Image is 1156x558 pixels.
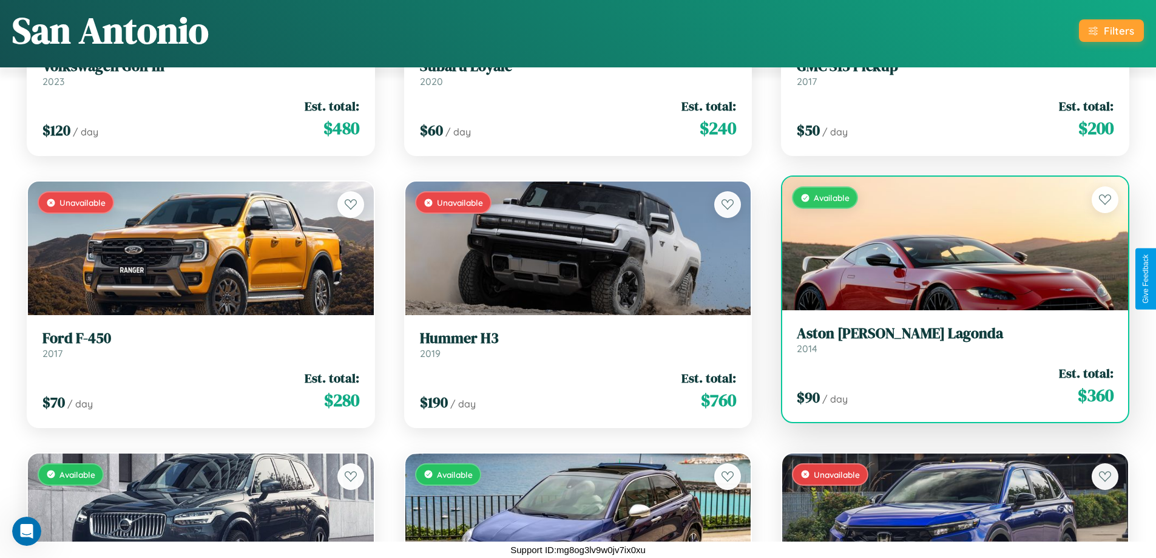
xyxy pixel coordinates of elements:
[1059,97,1114,115] span: Est. total:
[1078,383,1114,407] span: $ 360
[814,192,850,203] span: Available
[42,58,359,87] a: Volkswagen Golf III2023
[797,342,817,355] span: 2014
[1141,254,1150,304] div: Give Feedback
[797,325,1114,342] h3: Aston [PERSON_NAME] Lagonda
[701,388,736,412] span: $ 760
[1079,19,1144,42] button: Filters
[822,393,848,405] span: / day
[42,347,63,359] span: 2017
[42,330,359,347] h3: Ford F-450
[1078,116,1114,140] span: $ 200
[700,116,736,140] span: $ 240
[323,116,359,140] span: $ 480
[420,58,737,87] a: Subaru Loyale2020
[42,75,64,87] span: 2023
[681,97,736,115] span: Est. total:
[12,5,209,55] h1: San Antonio
[797,120,820,140] span: $ 50
[42,392,65,412] span: $ 70
[797,325,1114,355] a: Aston [PERSON_NAME] Lagonda2014
[437,197,483,208] span: Unavailable
[510,542,646,558] p: Support ID: mg8og3lv9w0jv7ix0xu
[420,347,441,359] span: 2019
[797,58,1114,87] a: GMC S15 Pickup2017
[59,469,95,480] span: Available
[420,75,443,87] span: 2020
[324,388,359,412] span: $ 280
[814,469,860,480] span: Unavailable
[445,126,471,138] span: / day
[420,330,737,347] h3: Hummer H3
[305,369,359,387] span: Est. total:
[42,120,70,140] span: $ 120
[1059,364,1114,382] span: Est. total:
[305,97,359,115] span: Est. total:
[797,75,817,87] span: 2017
[420,330,737,359] a: Hummer H32019
[59,197,106,208] span: Unavailable
[681,369,736,387] span: Est. total:
[437,469,473,480] span: Available
[42,330,359,359] a: Ford F-4502017
[420,120,443,140] span: $ 60
[822,126,848,138] span: / day
[67,398,93,410] span: / day
[450,398,476,410] span: / day
[420,392,448,412] span: $ 190
[73,126,98,138] span: / day
[1104,24,1134,37] div: Filters
[797,387,820,407] span: $ 90
[12,517,41,546] iframe: Intercom live chat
